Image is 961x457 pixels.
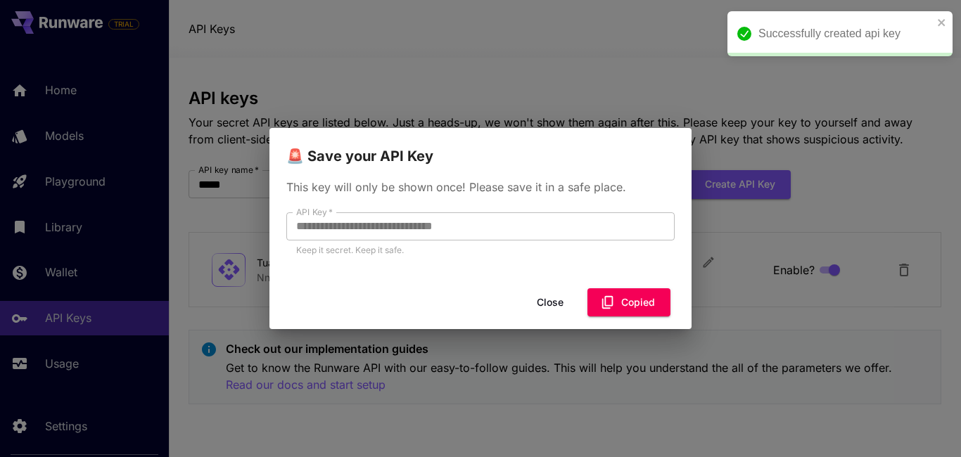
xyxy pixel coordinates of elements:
[269,128,692,167] h2: 🚨 Save your API Key
[296,206,333,218] label: API Key
[286,179,675,195] p: This key will only be shown once! Please save it in a safe place.
[296,243,665,257] p: Keep it secret. Keep it safe.
[518,288,582,317] button: Close
[758,25,933,42] div: Successfully created api key
[937,17,947,28] button: close
[587,288,670,317] button: Copied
